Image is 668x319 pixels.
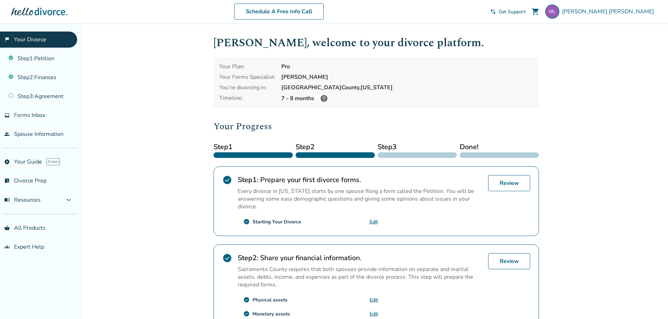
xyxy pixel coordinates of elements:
[460,142,539,152] span: Done!
[4,244,10,250] span: groups
[4,112,10,118] span: inbox
[531,7,540,16] span: shopping_cart
[222,175,232,185] span: check_circle
[378,142,457,152] span: Step 3
[490,8,526,15] a: phone_in_talkGet Support
[219,84,276,91] div: You're divorcing in:
[562,8,657,15] span: [PERSON_NAME] [PERSON_NAME]
[281,73,533,81] div: [PERSON_NAME]
[243,297,250,303] span: check_circle
[490,9,496,14] span: phone_in_talk
[370,311,378,317] a: Edit
[243,311,250,317] span: check_circle
[238,187,483,210] p: Every divorce in [US_STATE] starts by one spouse filing a form called the Petition. You will be a...
[243,219,250,225] span: check_circle
[252,311,290,317] div: Monetary assets
[281,63,533,70] div: Pro
[252,219,301,225] div: Starting Your Divorce
[296,142,375,152] span: Step 2
[238,175,483,185] h2: Prepare your first divorce forms.
[488,253,530,269] a: Review
[214,34,539,51] h1: [PERSON_NAME] , welcome to your divorce platform.
[252,297,288,303] div: Physical assets
[4,159,10,165] span: explore
[4,196,41,204] span: Resources
[545,5,559,19] img: mpjlewis@gmail.com
[281,84,533,91] div: [GEOGRAPHIC_DATA] County, [US_STATE]
[238,253,483,263] h2: Share your financial information.
[214,142,293,152] span: Step 1
[46,158,60,165] span: AI beta
[234,4,324,20] a: Schedule A Free Info Call
[222,253,232,263] span: check_circle
[219,73,276,81] div: Your Forms Specialist:
[633,285,668,319] iframe: Chat Widget
[4,131,10,137] span: people
[499,8,526,15] span: Get Support
[238,175,258,185] strong: Step 1 :
[370,297,378,303] a: Edit
[65,196,73,204] span: expand_more
[488,175,530,191] a: Review
[14,111,45,119] span: Forms Inbox
[214,119,539,133] h2: Your Progress
[4,225,10,231] span: shopping_basket
[219,63,276,70] div: Your Plan:
[4,37,10,42] span: flag_2
[4,197,10,203] span: menu_book
[281,94,533,103] div: 7 - 8 months
[238,253,258,263] strong: Step 2 :
[370,219,378,225] a: Edit
[4,178,10,183] span: list_alt_check
[219,94,276,103] div: Timeline:
[238,265,483,289] p: Sacramento County requires that both spouses provide information on separate and marital assets, ...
